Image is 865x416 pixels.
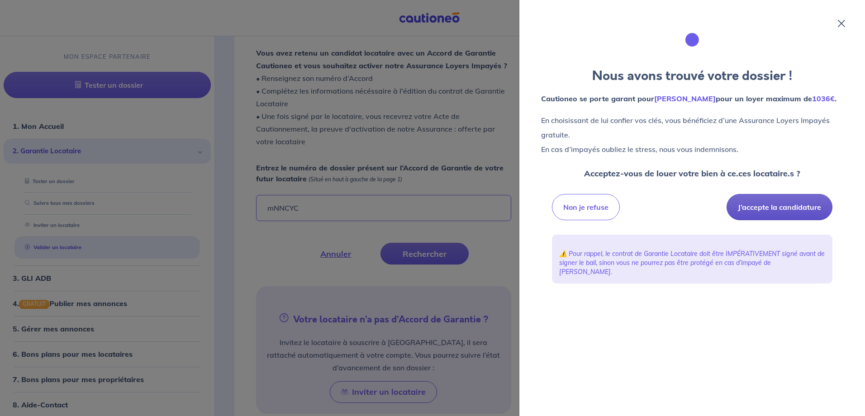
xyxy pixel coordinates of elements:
[541,113,843,156] p: En choisissant de lui confier vos clés, vous bénéficiez d’une Assurance Loyers Impayés gratuite. ...
[584,168,800,179] strong: Acceptez-vous de louer votre bien à ce.ces locataire.s ?
[654,94,716,103] em: [PERSON_NAME]
[559,249,825,276] p: ⚠️ Pour rappel, le contrat de Garantie Locataire doit être IMPÉRATIVEMENT signé avant de signer l...
[541,94,836,103] strong: Cautioneo se porte garant pour pour un loyer maximum de .
[674,22,710,58] img: illu_folder.svg
[812,94,835,103] em: 1036€
[727,194,832,220] button: J’accepte la candidature
[592,67,793,85] strong: Nous avons trouvé votre dossier !
[552,194,620,220] button: Non je refuse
